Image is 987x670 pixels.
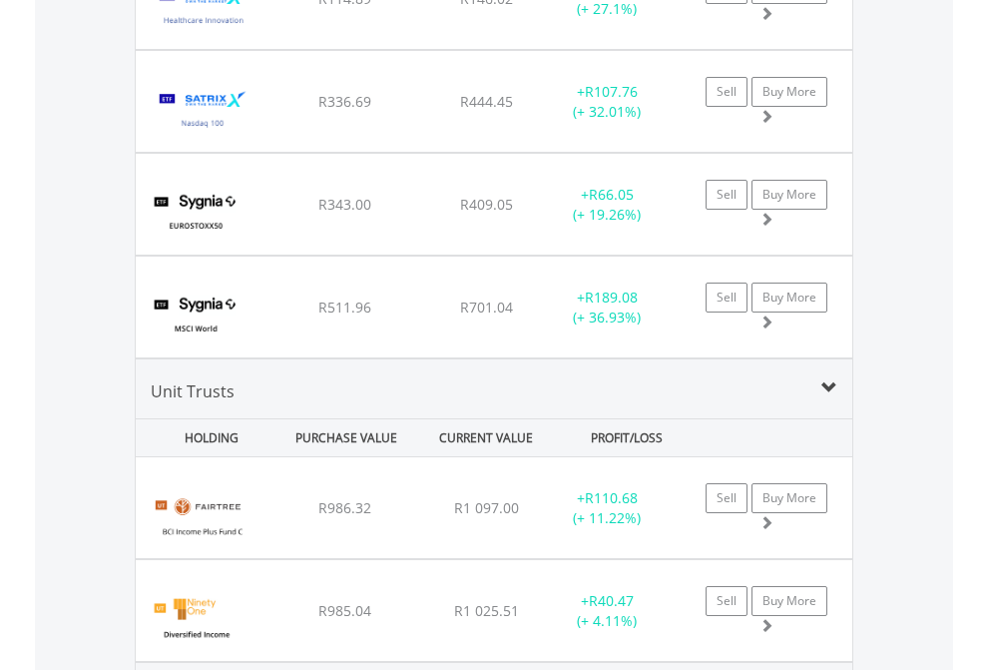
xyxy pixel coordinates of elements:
[138,419,273,456] div: HOLDING
[585,488,638,507] span: R110.68
[454,498,519,517] span: R1 097.00
[278,419,414,456] div: PURCHASE VALUE
[545,488,670,528] div: + (+ 11.22%)
[589,185,634,204] span: R66.05
[751,77,827,107] a: Buy More
[460,298,513,317] span: R701.04
[545,185,670,225] div: + (+ 19.26%)
[706,180,747,210] a: Sell
[706,283,747,313] a: Sell
[585,288,638,307] span: R189.08
[585,82,638,101] span: R107.76
[460,195,513,214] span: R409.05
[559,419,695,456] div: PROFIT/LOSS
[146,482,260,553] img: UT.ZA.BIPF.png
[146,179,247,250] img: EQU.ZA.SYGEU.png
[418,419,554,456] div: CURRENT VALUE
[706,77,747,107] a: Sell
[146,282,247,352] img: EQU.ZA.SYGWD.png
[706,483,747,513] a: Sell
[146,585,247,656] img: UT.ZA.IDICH.png
[318,498,371,517] span: R986.32
[751,180,827,210] a: Buy More
[460,92,513,111] span: R444.45
[454,601,519,620] span: R1 025.51
[751,586,827,616] a: Buy More
[751,483,827,513] a: Buy More
[318,601,371,620] span: R985.04
[545,591,670,631] div: + (+ 4.11%)
[706,586,747,616] a: Sell
[751,283,827,313] a: Buy More
[318,298,371,317] span: R511.96
[318,195,371,214] span: R343.00
[146,76,260,147] img: EQU.ZA.STXNDQ.png
[318,92,371,111] span: R336.69
[589,591,634,610] span: R40.47
[545,288,670,328] div: + (+ 36.93%)
[545,82,670,122] div: + (+ 32.01%)
[151,380,235,402] span: Unit Trusts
